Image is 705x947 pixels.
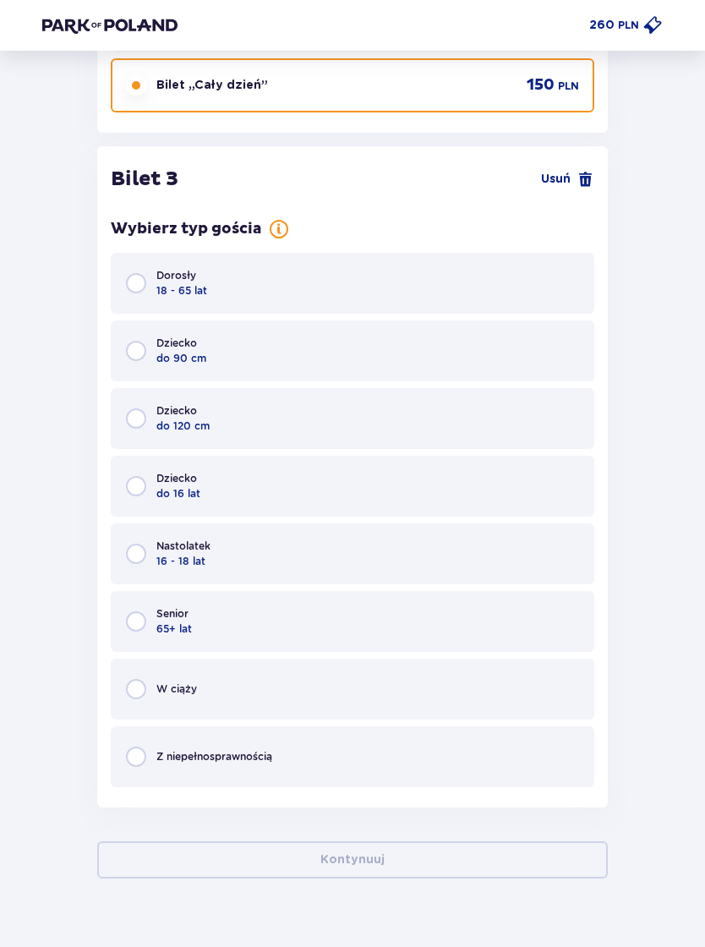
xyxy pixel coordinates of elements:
span: do 16 lat [156,486,200,501]
span: PLN [558,79,579,94]
span: Dziecko [156,336,197,351]
button: Kontynuuj [97,841,608,879]
span: W ciąży [156,682,197,697]
span: Z niepełno­sprawnością [156,749,272,764]
img: Park of Poland logo [42,17,178,34]
span: Nastolatek [156,539,210,554]
span: Dziecko [156,403,197,419]
span: 16 - 18 lat [156,554,205,569]
span: Usuń [541,171,571,188]
h2: Bilet 3 [111,167,178,192]
span: Dziecko [156,471,197,486]
span: 65+ lat [156,621,192,637]
span: do 120 cm [156,419,210,434]
span: Senior [156,606,189,621]
h3: Wybierz typ gościa [111,219,262,239]
p: PLN [618,18,639,33]
a: Usuń [541,171,594,188]
span: 18 - 65 lat [156,283,207,298]
p: Kontynuuj [320,851,385,868]
span: Dorosły [156,268,196,283]
span: do 90 cm [156,351,206,366]
span: 150 [527,75,555,96]
p: 260 [589,17,615,34]
span: Bilet „Cały dzień” [156,77,268,94]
